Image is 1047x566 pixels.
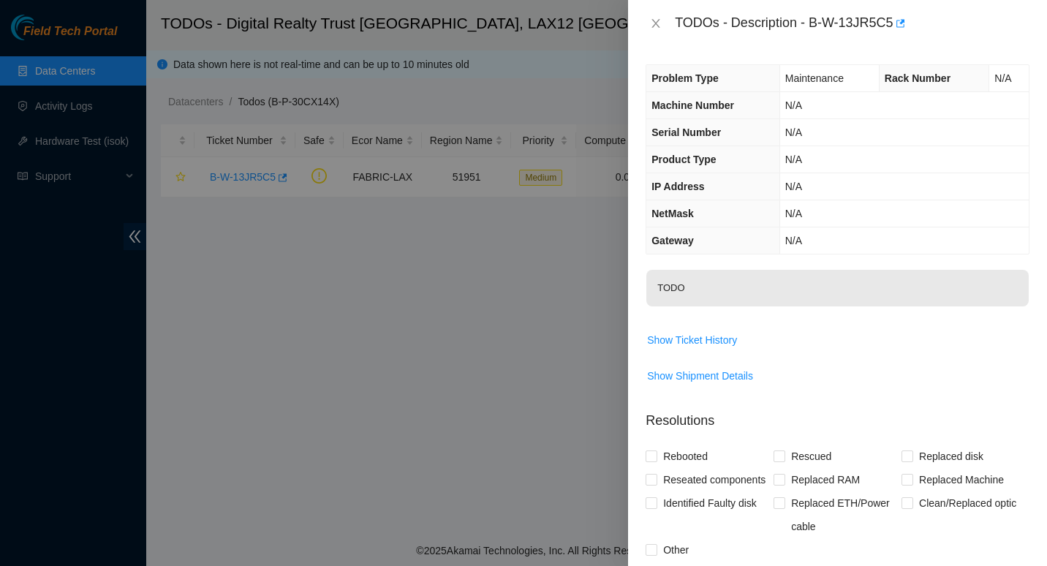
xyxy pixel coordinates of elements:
span: Rebooted [657,445,714,468]
button: Show Shipment Details [646,364,754,388]
span: N/A [785,127,802,138]
span: Show Shipment Details [647,368,753,384]
span: Problem Type [651,72,719,84]
p: Resolutions [646,399,1029,431]
button: Show Ticket History [646,328,738,352]
span: Maintenance [785,72,844,84]
span: Show Ticket History [647,332,737,348]
span: N/A [785,235,802,246]
span: NetMask [651,208,694,219]
span: Replaced ETH/Power cable [785,491,902,538]
span: Product Type [651,154,716,165]
span: Other [657,538,695,562]
div: TODOs - Description - B-W-13JR5C5 [675,12,1029,35]
span: Gateway [651,235,694,246]
span: Rack Number [885,72,950,84]
span: Identified Faulty disk [657,491,763,515]
span: Machine Number [651,99,734,111]
span: Serial Number [651,127,721,138]
span: close [650,18,662,29]
span: N/A [785,99,802,111]
span: IP Address [651,181,704,192]
span: N/A [785,154,802,165]
button: Close [646,17,666,31]
span: N/A [785,208,802,219]
span: Rescued [785,445,837,468]
span: Replaced RAM [785,468,866,491]
span: Reseated components [657,468,771,491]
span: Replaced Machine [913,468,1010,491]
span: N/A [785,181,802,192]
p: TODO [646,270,1029,306]
span: N/A [994,72,1011,84]
span: Clean/Replaced optic [913,491,1022,515]
span: Replaced disk [913,445,989,468]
